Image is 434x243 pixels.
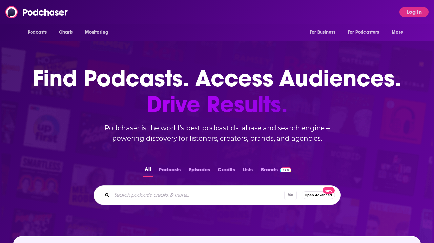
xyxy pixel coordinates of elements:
[23,26,55,39] button: open menu
[392,28,403,37] span: More
[305,26,344,39] button: open menu
[187,165,212,177] button: Episodes
[241,165,255,177] button: Lists
[86,123,348,144] h2: Podchaser is the world’s best podcast database and search engine – powering discovery for listene...
[33,66,401,117] h1: Find Podcasts. Access Audiences.
[143,165,153,177] button: All
[305,193,332,197] span: Open Advanced
[399,7,429,17] button: Log In
[55,26,77,39] a: Charts
[261,165,292,177] a: BrandsPodchaser Pro
[33,91,401,117] span: Drive Results.
[59,28,73,37] span: Charts
[302,191,335,199] button: Open AdvancedNew
[5,6,68,18] img: Podchaser - Follow, Share and Rate Podcasts
[323,187,335,194] span: New
[80,26,117,39] button: open menu
[112,190,284,200] input: Search podcasts, credits, & more...
[387,26,411,39] button: open menu
[94,185,341,205] div: Search podcasts, credits, & more...
[216,165,237,177] button: Credits
[28,28,47,37] span: Podcasts
[310,28,336,37] span: For Business
[348,28,379,37] span: For Podcasters
[85,28,108,37] span: Monitoring
[343,26,389,39] button: open menu
[284,191,297,200] span: ⌘ K
[280,167,292,172] img: Podchaser Pro
[157,165,183,177] button: Podcasts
